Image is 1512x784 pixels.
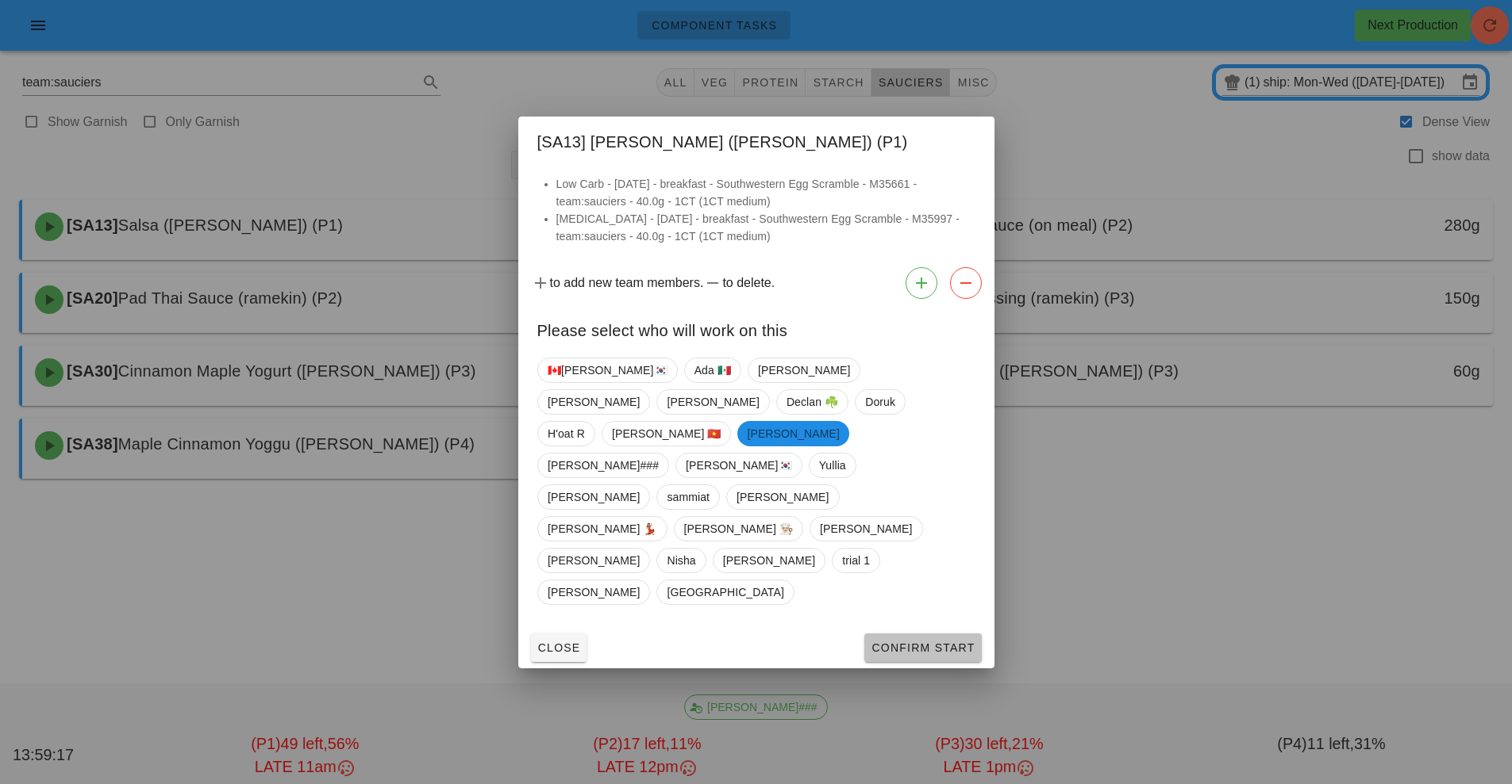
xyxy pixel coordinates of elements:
[667,549,695,572] span: Nisha
[722,549,814,572] span: [PERSON_NAME]
[548,422,585,446] span: H'oat R
[737,485,829,509] span: [PERSON_NAME]
[556,175,975,210] li: Low Carb - [DATE] - breakfast - Southwestern Egg Scramble - M35661 - team:sauciers - 40.0g - 1CT ...
[518,305,995,351] div: Please select who will work on this
[683,517,793,541] span: [PERSON_NAME] 👨🏼‍🍳
[611,422,721,446] span: [PERSON_NAME] 🇻🇳
[548,580,640,604] span: [PERSON_NAME]
[747,421,839,446] span: [PERSON_NAME]
[518,117,995,163] div: [SA13] [PERSON_NAME] ([PERSON_NAME]) (P1)
[531,633,587,662] button: Close
[864,633,981,662] button: Confirm Start
[842,549,870,572] span: trial 1
[548,517,657,541] span: [PERSON_NAME] 💃🏽
[667,485,710,509] span: sammiat
[548,453,659,477] span: [PERSON_NAME]###
[548,390,640,414] span: [PERSON_NAME]
[556,210,975,245] li: [MEDICAL_DATA] - [DATE] - breakfast - Southwestern Egg Scramble - M35997 - team:sauciers - 40.0g ...
[548,485,640,509] span: [PERSON_NAME]
[537,641,581,654] span: Close
[757,358,849,382] span: [PERSON_NAME]
[548,549,640,572] span: [PERSON_NAME]
[820,517,912,541] span: [PERSON_NAME]
[518,261,995,305] div: to add new team members. to delete.
[865,390,895,414] span: Doruk
[694,358,730,382] span: Ada 🇲🇽
[548,358,668,382] span: 🇨🇦[PERSON_NAME]🇰🇷
[686,453,792,477] span: [PERSON_NAME]🇰🇷
[871,641,975,654] span: Confirm Start
[786,390,837,414] span: Declan ☘️
[667,580,783,604] span: [GEOGRAPHIC_DATA]
[667,390,759,414] span: [PERSON_NAME]
[818,453,845,477] span: Yullia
